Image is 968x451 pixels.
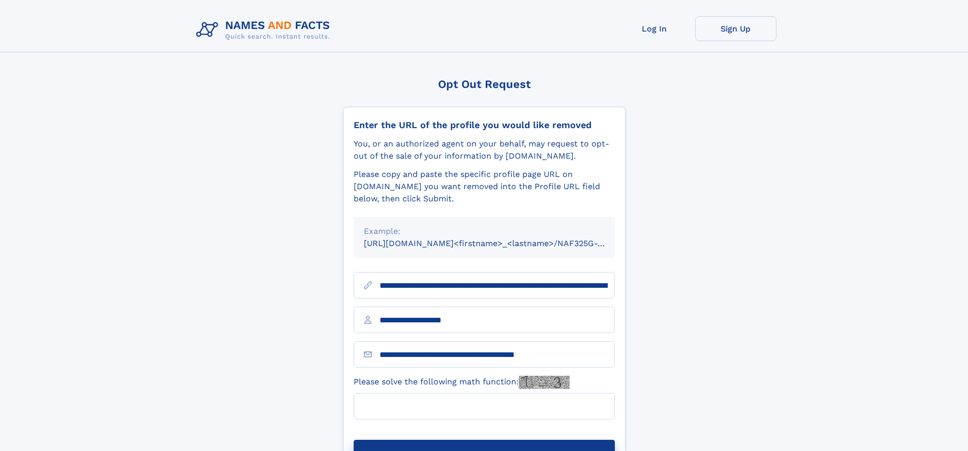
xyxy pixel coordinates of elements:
[354,119,615,131] div: Enter the URL of the profile you would like removed
[343,78,626,91] div: Opt Out Request
[354,168,615,205] div: Please copy and paste the specific profile page URL on [DOMAIN_NAME] you want removed into the Pr...
[364,225,605,237] div: Example:
[695,16,776,41] a: Sign Up
[192,16,338,44] img: Logo Names and Facts
[354,138,615,162] div: You, or an authorized agent on your behalf, may request to opt-out of the sale of your informatio...
[354,376,570,389] label: Please solve the following math function:
[364,238,634,248] small: [URL][DOMAIN_NAME]<firstname>_<lastname>/NAF325G-xxxxxxxx
[614,16,695,41] a: Log In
